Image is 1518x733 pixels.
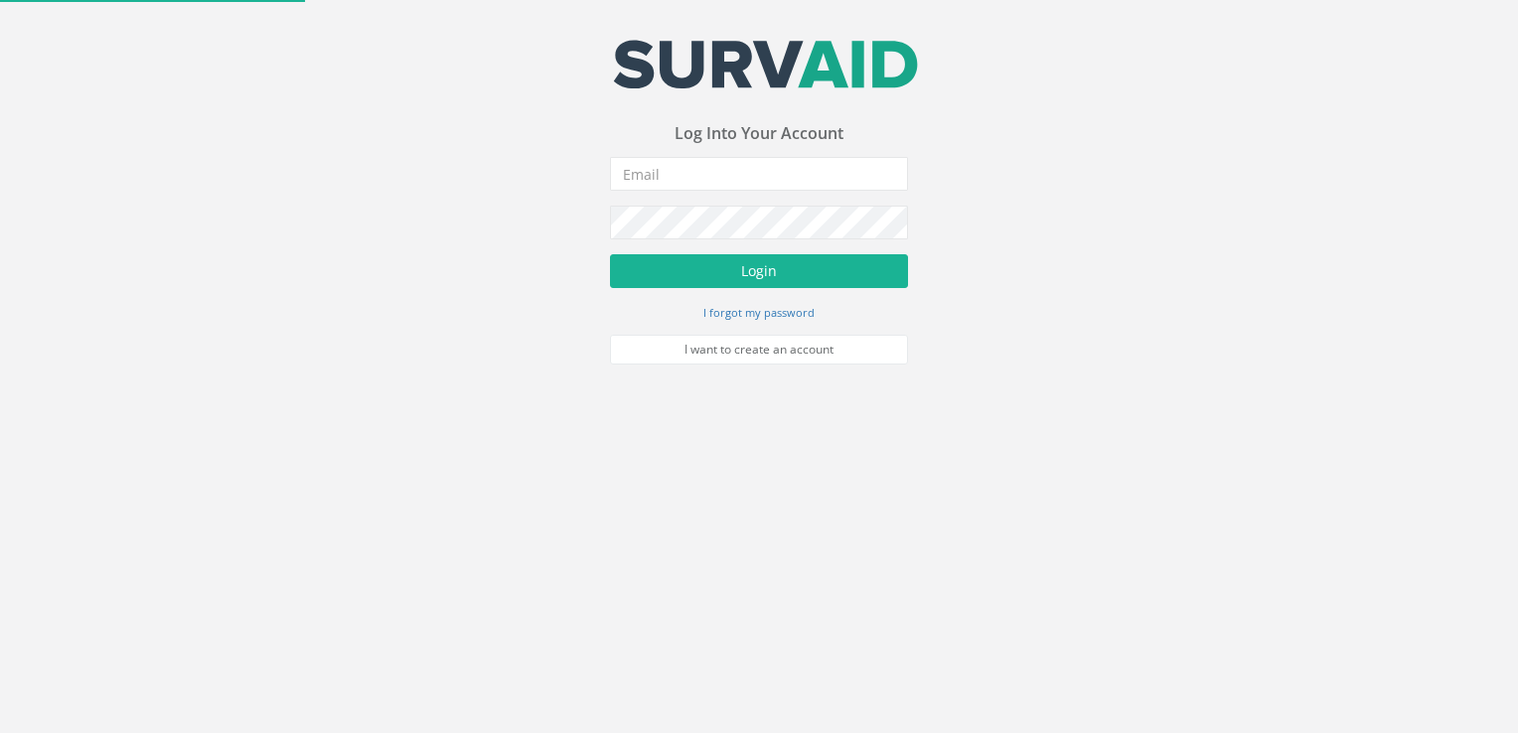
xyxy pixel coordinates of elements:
button: Login [610,254,908,288]
h3: Log Into Your Account [610,125,908,143]
a: I want to create an account [610,335,908,365]
small: I forgot my password [703,305,815,320]
a: I forgot my password [703,303,815,321]
input: Email [610,157,908,191]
